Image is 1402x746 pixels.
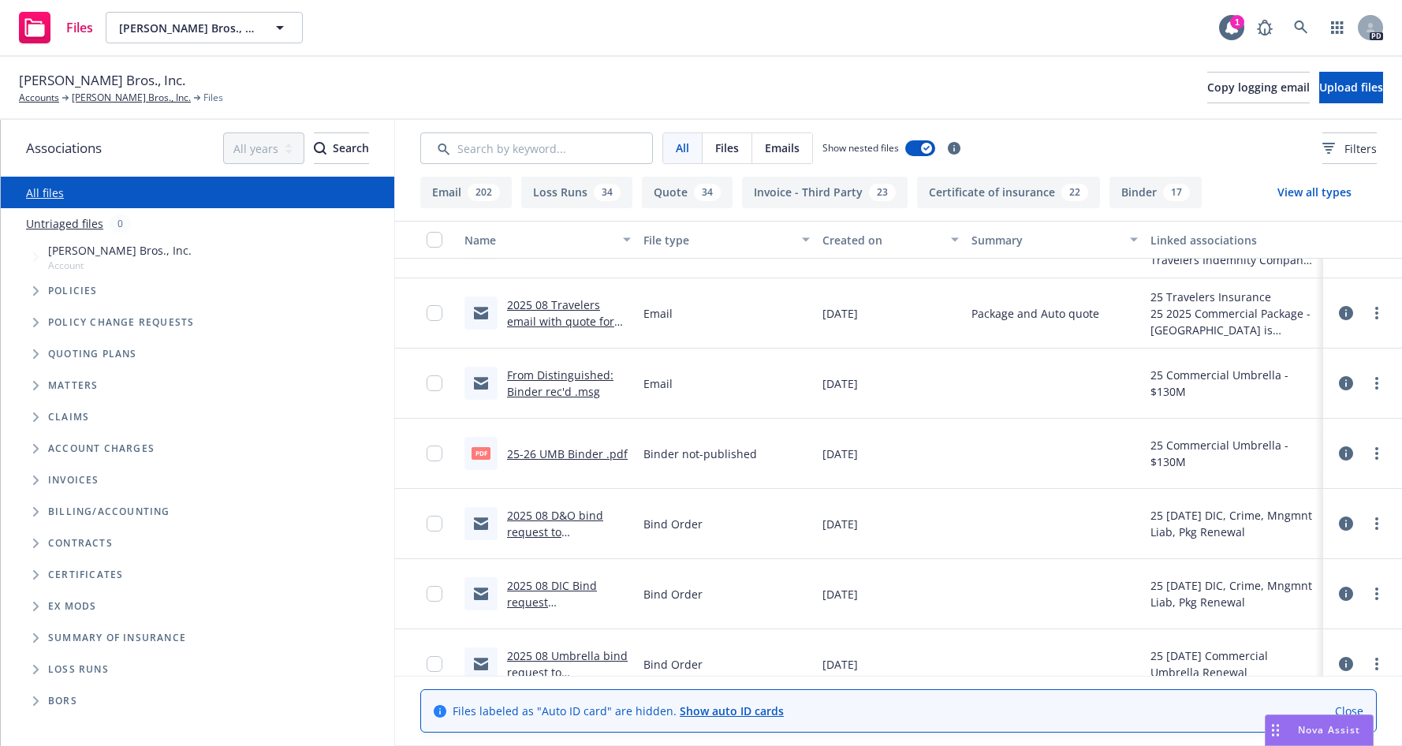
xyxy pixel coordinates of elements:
[48,539,113,548] span: Contracts
[822,141,899,155] span: Show nested files
[1150,647,1317,681] div: 25 [DATE] Commercial Umbrella Renewal
[822,656,858,673] span: [DATE]
[1144,221,1323,259] button: Linked associations
[72,91,191,105] a: [PERSON_NAME] Bros., Inc.
[1061,184,1088,201] div: 22
[507,367,613,399] a: From Distinguished: Binder rec'd .msg
[1150,577,1317,610] div: 25 [DATE] DIC, Crime, Mngmnt Liab, Pkg Renewal
[1150,507,1317,540] div: 25 [DATE] DIC, Crime, Mngmnt Liab, Pkg Renewal
[507,578,613,643] a: 2025 08 DIC Bind request [PERSON_NAME] for DIC.msg
[48,259,192,272] span: Account
[816,221,965,259] button: Created on
[427,305,442,321] input: Toggle Row Selected
[48,242,192,259] span: [PERSON_NAME] Bros., Inc.
[19,91,59,105] a: Accounts
[822,586,858,602] span: [DATE]
[26,138,102,159] span: Associations
[742,177,908,208] button: Invoice - Third Party
[427,446,442,461] input: Toggle Row Selected
[1,496,394,717] div: Folder Tree Example
[1252,177,1377,208] button: View all types
[643,446,757,462] span: Binder not-published
[1367,655,1386,673] a: more
[1322,132,1377,164] button: Filters
[971,232,1120,248] div: Summary
[1298,723,1360,737] span: Nova Assist
[48,381,98,390] span: Matters
[643,656,703,673] span: Bind Order
[642,177,733,208] button: Quote
[1150,232,1317,248] div: Linked associations
[106,12,303,43] button: [PERSON_NAME] Bros., Inc.
[1367,304,1386,323] a: more
[822,232,942,248] div: Created on
[427,516,442,532] input: Toggle Row Selected
[1150,437,1317,470] div: 25 Commercial Umbrella - $130M
[1344,140,1377,157] span: Filters
[507,297,626,345] a: 2025 08 Travelers email with quote for Package and Auto.msg
[1335,703,1363,719] a: Close
[48,696,77,706] span: BORs
[1150,289,1317,305] div: 25 Travelers Insurance
[48,633,186,643] span: Summary of insurance
[48,286,98,296] span: Policies
[13,6,99,50] a: Files
[822,305,858,322] span: [DATE]
[453,703,784,719] span: Files labeled as "Auto ID card" are hidden.
[66,21,93,34] span: Files
[203,91,223,105] span: Files
[427,656,442,672] input: Toggle Row Selected
[314,133,369,163] div: Search
[507,446,628,461] a: 25-26 UMB Binder .pdf
[643,516,703,532] span: Bind Order
[48,318,194,327] span: Policy change requests
[1367,374,1386,393] a: more
[1367,584,1386,603] a: more
[1319,80,1383,95] span: Upload files
[48,665,109,674] span: Loss Runs
[1150,367,1317,400] div: 25 Commercial Umbrella - $130M
[1,239,394,496] div: Tree Example
[427,586,442,602] input: Toggle Row Selected
[427,232,442,248] input: Select all
[110,214,131,233] div: 0
[1367,444,1386,463] a: more
[314,132,369,164] button: SearchSearch
[48,412,89,422] span: Claims
[637,221,816,259] button: File type
[869,184,896,201] div: 23
[464,232,613,248] div: Name
[420,177,512,208] button: Email
[965,221,1144,259] button: Summary
[694,184,721,201] div: 34
[971,305,1099,322] span: Package and Auto quote
[458,221,637,259] button: Name
[1207,72,1310,103] button: Copy logging email
[507,648,628,696] a: 2025 08 Umbrella bind request to Distinguished
[1207,80,1310,95] span: Copy logging email
[48,570,123,580] span: Certificates
[676,140,689,156] span: All
[472,447,490,459] span: pdf
[822,375,858,392] span: [DATE]
[643,305,673,322] span: Email
[26,185,64,200] a: All files
[1319,72,1383,103] button: Upload files
[643,586,703,602] span: Bind Order
[822,516,858,532] span: [DATE]
[48,349,137,359] span: Quoting plans
[19,70,185,91] span: [PERSON_NAME] Bros., Inc.
[1230,15,1244,29] div: 1
[48,444,155,453] span: Account charges
[521,177,632,208] button: Loss Runs
[822,446,858,462] span: [DATE]
[1322,12,1353,43] a: Switch app
[1265,714,1374,746] button: Nova Assist
[1249,12,1281,43] a: Report a Bug
[594,184,621,201] div: 34
[48,602,96,611] span: Ex Mods
[643,232,792,248] div: File type
[715,140,739,156] span: Files
[420,132,653,164] input: Search by keyword...
[314,142,326,155] svg: Search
